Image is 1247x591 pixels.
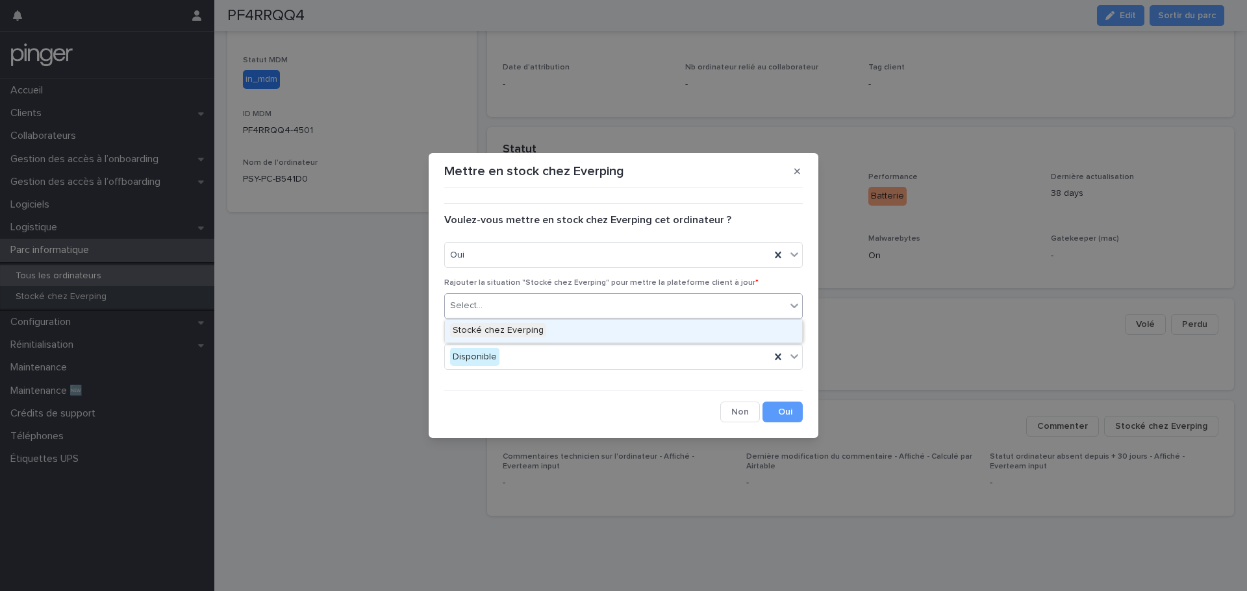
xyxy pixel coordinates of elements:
div: Stocké chez Everping [445,320,802,343]
p: Mettre en stock chez Everping [444,163,624,179]
div: Select... [450,299,483,313]
span: Stocké chez Everping [450,323,546,337]
span: Oui [450,248,464,262]
div: Disponible [450,348,499,367]
h2: Voulez-vous mettre en stock chez Everping cet ordinateur ? [444,214,803,226]
span: Rajouter la situation "Stocké chez Everping" pour mettre la plateforme client à jour [444,279,759,287]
